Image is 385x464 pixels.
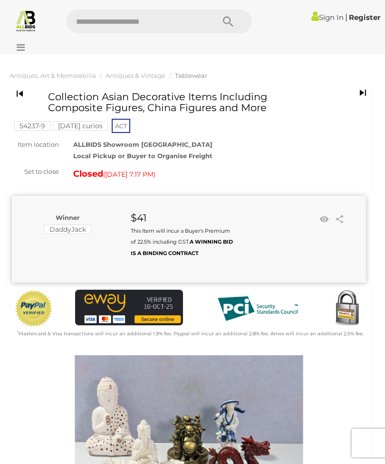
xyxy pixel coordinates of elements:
div: Item location [5,139,66,150]
img: PCI DSS compliant [210,290,305,328]
small: This Item will incur a Buyer's Premium of 22.5% including GST. [131,227,233,256]
b: A WINNING BID IS A BINDING CONTRACT [131,238,233,256]
a: Register [349,13,380,22]
span: ACT [112,119,130,133]
button: Search [204,9,252,33]
div: Set to close [5,166,66,177]
img: Secured by Rapid SSL [328,290,366,328]
a: Sign In [311,13,344,22]
a: 54237-9 [14,122,50,130]
a: Antiques & Vintage [106,72,165,79]
mark: 54237-9 [14,121,50,131]
mark: [DATE] curios [53,121,108,131]
strong: $41 [131,212,147,224]
small: Mastercard & Visa transactions will incur an additional 1.9% fee. Paypal will incur an additional... [17,331,364,337]
b: Winner [56,214,80,221]
span: ( ) [103,170,155,178]
span: | [345,12,347,22]
img: Allbids.com.au [15,9,37,32]
a: Tablewear [175,72,207,79]
mark: DaddyJack [44,225,91,234]
a: [DATE] curios [53,122,108,130]
strong: Local Pickup or Buyer to Organise Freight [73,152,212,160]
span: [DATE] 7:17 PM [105,170,154,179]
img: eWAY Payment Gateway [75,290,183,326]
h1: Collection Asian Decorative Items Including Composite Figures, China Figures and More [48,91,308,113]
strong: ALLBIDS Showroom [GEOGRAPHIC_DATA] [73,141,212,148]
img: Official PayPal Seal [14,290,53,328]
strong: Closed [73,169,103,179]
li: Watch this item [317,212,331,227]
a: Antiques, Art & Memorabilia [10,72,96,79]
